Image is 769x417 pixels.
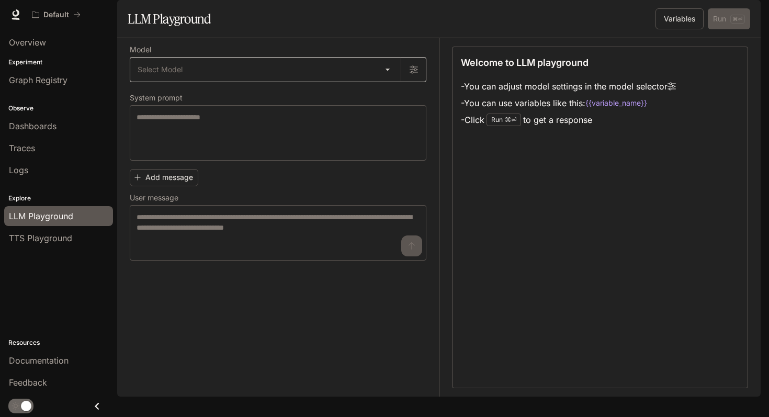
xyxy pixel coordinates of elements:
[130,58,401,82] div: Select Model
[130,94,183,102] p: System prompt
[461,95,676,111] li: - You can use variables like this:
[130,46,151,53] p: Model
[130,169,198,186] button: Add message
[461,78,676,95] li: - You can adjust model settings in the model selector
[487,114,521,126] div: Run
[461,111,676,128] li: - Click to get a response
[585,98,647,108] code: {{variable_name}}
[505,117,516,123] p: ⌘⏎
[138,64,183,75] span: Select Model
[130,194,178,201] p: User message
[43,10,69,19] p: Default
[461,55,589,70] p: Welcome to LLM playground
[128,8,211,29] h1: LLM Playground
[655,8,704,29] button: Variables
[27,4,85,25] button: All workspaces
